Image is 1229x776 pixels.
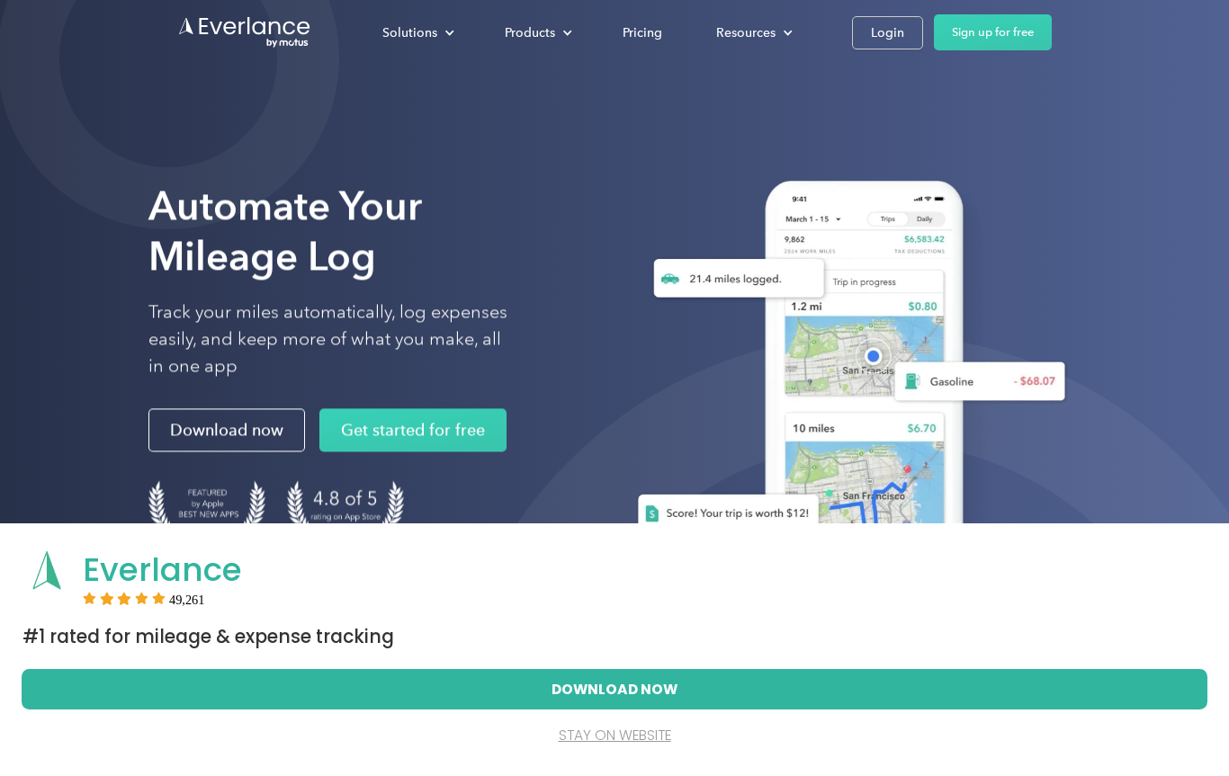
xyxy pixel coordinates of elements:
div: Products [505,22,555,44]
a: Pricing [605,17,680,49]
p: Track your miles automatically, log expenses easily, and keep more of what you make, all in one app [148,299,508,380]
span: Everlance [83,547,242,593]
button: Download Now [50,670,1179,708]
button: stay on website [49,716,1180,755]
div: Resources [716,22,776,44]
a: Get started for free [319,409,507,452]
div: Pricing [623,22,662,44]
div: Solutions [364,17,469,49]
div: Rating:5 stars [83,592,205,607]
img: 4.9 out of 5 stars on the app store [287,481,404,541]
span: #1 Rated for Mileage & Expense Tracking [22,624,394,649]
a: Login [852,16,923,49]
a: Sign up for free [934,14,1052,50]
span: User reviews count [169,594,205,605]
img: Badge for Featured by Apple Best New Apps [148,481,265,541]
img: App logo [22,546,71,594]
div: Login [871,22,904,44]
div: Resources [698,17,807,49]
div: Solutions [382,22,437,44]
img: Everlance, mileage tracker app, expense tracking app [609,163,1080,609]
div: Products [487,17,587,49]
a: Download now [148,409,305,452]
a: Go to homepage [177,15,312,49]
